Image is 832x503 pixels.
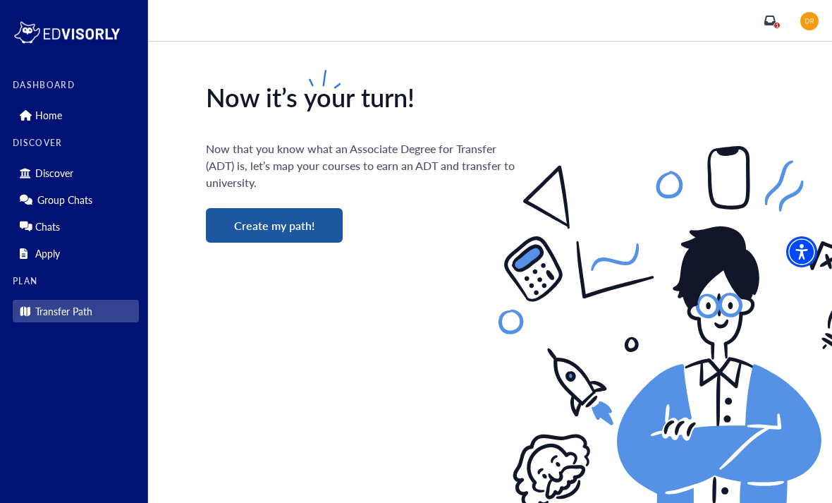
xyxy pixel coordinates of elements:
span: your [304,82,355,112]
label: DISCOVER [13,138,139,148]
div: Discover [13,162,139,184]
button: Create my path! [206,208,343,243]
p: Now that you know what an Associate Degree for Transfer (ADT) is, let’s map your courses to earn ... [206,140,818,191]
p: Home [35,109,62,121]
img: welcome [487,105,832,503]
div: Accessibility Menu [786,236,817,267]
label: DASHBOARD [13,80,139,90]
p: Apply [35,248,60,260]
p: Discover [35,167,73,179]
span: 1 [776,22,779,29]
div: Group Chats [13,188,139,211]
div: Home [13,104,139,126]
div: Transfer Path [13,300,139,322]
label: PLAN [13,277,139,286]
h1: Now it’s turn! [206,82,415,126]
p: Transfer Path [35,305,92,317]
p: Chats [35,221,60,233]
a: inbox [764,15,776,26]
div: Apply [13,242,139,265]
img: lines [303,61,345,103]
img: logo [13,18,121,47]
p: Group Chats [37,194,92,206]
div: Chats [13,215,139,238]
